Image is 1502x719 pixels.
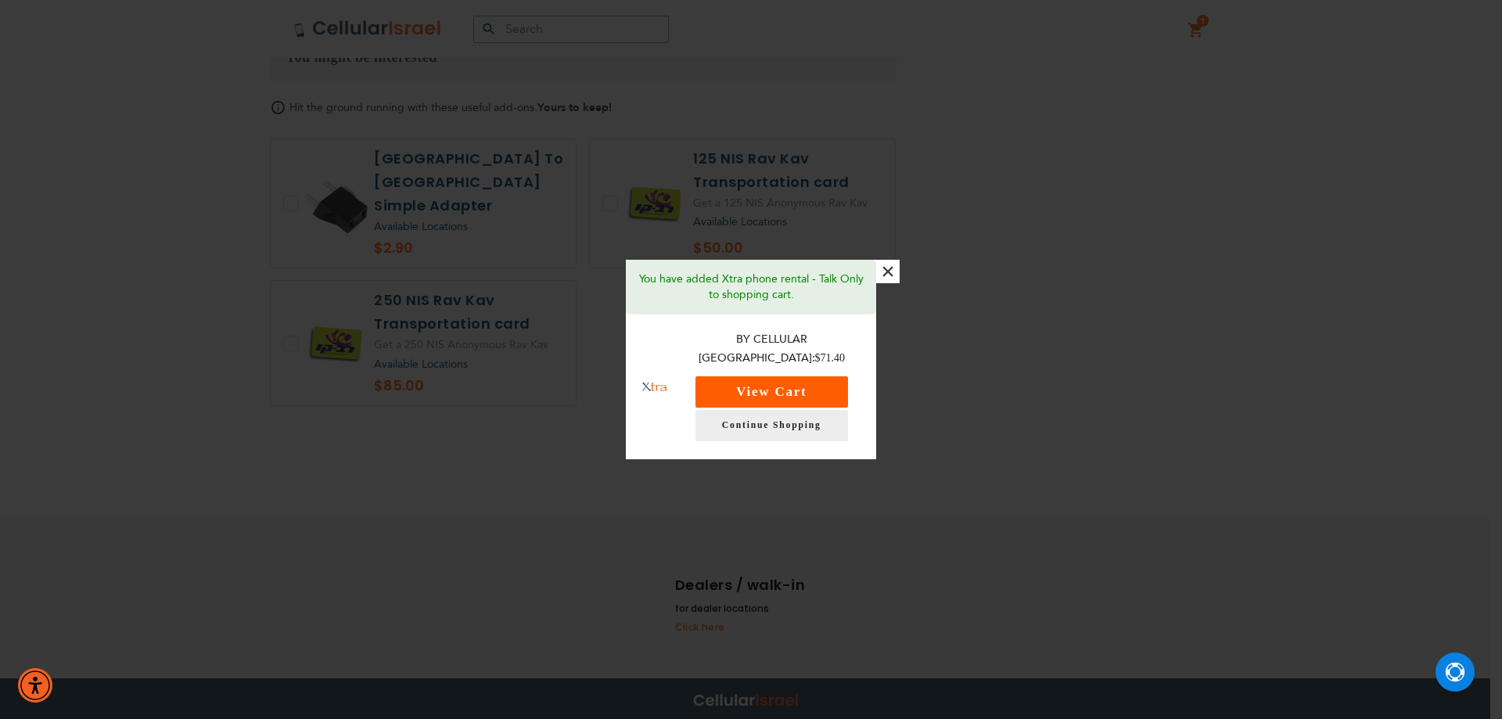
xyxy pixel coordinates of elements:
[18,668,52,703] div: Accessibility Menu
[815,352,846,364] span: $71.40
[876,260,900,283] button: ×
[695,376,848,408] button: View Cart
[695,410,848,441] a: Continue Shopping
[638,271,864,303] p: You have added Xtra phone rental - Talk Only to shopping cart.
[683,330,861,368] p: By Cellular [GEOGRAPHIC_DATA]:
